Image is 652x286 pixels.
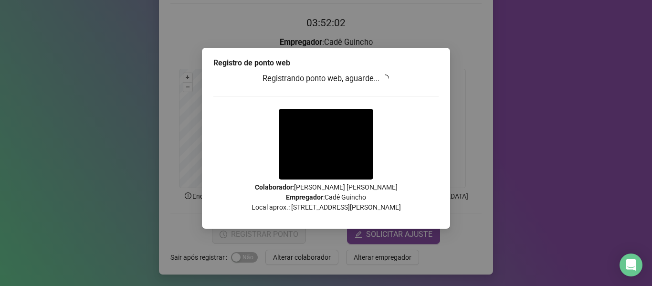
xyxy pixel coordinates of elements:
div: Registro de ponto web [213,57,439,69]
div: Open Intercom Messenger [620,254,642,276]
img: Z [279,109,373,180]
strong: Colaborador [255,183,293,191]
h3: Registrando ponto web, aguarde... [213,73,439,85]
span: loading [381,74,389,83]
strong: Empregador [286,193,323,201]
p: : [PERSON_NAME] [PERSON_NAME] : Cadê Guincho Local aprox.: [STREET_ADDRESS][PERSON_NAME] [213,182,439,212]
